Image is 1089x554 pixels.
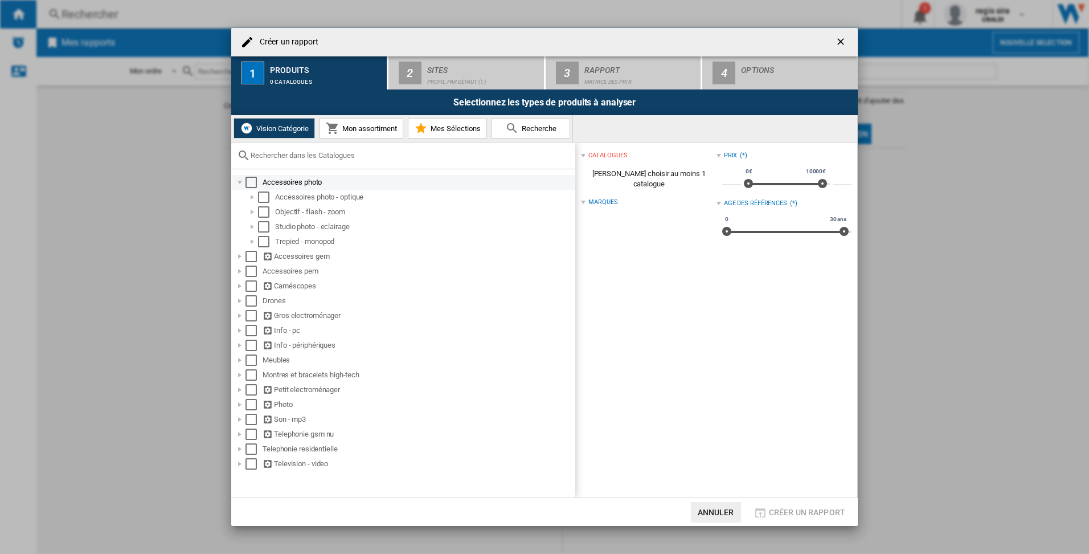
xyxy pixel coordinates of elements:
[581,163,716,195] span: [PERSON_NAME] choisir au moins 1 catalogue
[546,56,702,89] button: 3 Rapport Matrice des prix
[427,73,539,85] div: Profil par défaut (1)
[240,121,253,135] img: wiser-icon-white.png
[427,61,539,73] div: Sites
[251,151,570,160] input: Rechercher dans les Catalogues
[428,124,481,133] span: Mes Sélections
[339,124,397,133] span: Mon assortiment
[724,151,738,160] div: Prix
[584,73,697,85] div: Matrice des prix
[245,355,263,366] md-checkbox: Select
[258,221,275,233] md-checkbox: Select
[399,62,421,84] div: 2
[408,118,487,138] button: Mes Sélections
[769,508,845,517] span: Créer un rapport
[245,310,263,321] md-checkbox: Select
[723,215,730,224] span: 0
[245,340,263,351] md-checkbox: Select
[263,443,574,455] div: Telephonie residentielle
[254,36,319,48] h4: Créer un rapport
[263,399,574,410] div: Photo
[263,177,574,188] div: Accessoires photo
[245,177,263,188] md-checkbox: Select
[263,325,574,336] div: Info - pc
[245,384,263,396] md-checkbox: Select
[713,62,735,84] div: 4
[584,61,697,73] div: Rapport
[263,310,574,321] div: Gros electroménager
[519,124,556,133] span: Recherche
[270,73,382,85] div: 0 catalogues
[744,167,754,176] span: 0€
[263,355,574,366] div: Meubles
[724,199,787,208] div: Age des références
[270,61,382,73] div: Produits
[320,118,403,138] button: Mon assortiment
[231,89,858,115] div: Selectionnez les types de produits à analyser
[492,118,570,138] button: Recherche
[245,399,263,410] md-checkbox: Select
[275,221,574,233] div: Studio photo - eclairage
[275,206,574,218] div: Objectif - flash - zoom
[245,443,263,455] md-checkbox: Select
[263,458,574,470] div: Television - video
[388,56,545,89] button: 2 Sites Profil par défaut (1)
[245,414,263,425] md-checkbox: Select
[588,151,627,160] div: catalogues
[263,251,574,262] div: Accessoires gem
[245,266,263,277] md-checkbox: Select
[263,295,574,307] div: Drones
[275,192,574,203] div: Accessoires photo - optique
[245,325,263,336] md-checkbox: Select
[830,31,853,54] button: getI18NText('BUTTONS.CLOSE_DIALOG')
[263,384,574,396] div: Petit electroménager
[245,429,263,440] md-checkbox: Select
[263,280,574,292] div: Caméscopes
[258,236,275,247] md-checkbox: Select
[253,124,309,133] span: Vision Catégorie
[741,61,853,73] div: Options
[275,236,574,247] div: Trepied - monopod
[263,340,574,351] div: Info - périphériques
[241,62,264,84] div: 1
[231,56,388,89] button: 1 Produits 0 catalogues
[245,458,263,470] md-checkbox: Select
[556,62,579,84] div: 3
[245,280,263,292] md-checkbox: Select
[245,369,263,381] md-checkbox: Select
[835,36,849,50] ng-md-icon: getI18NText('BUTTONS.CLOSE_DIALOG')
[588,198,617,207] div: Marques
[702,56,858,89] button: 4 Options
[828,215,848,224] span: 30 ans
[804,167,828,176] span: 10000€
[691,502,741,523] button: Annuler
[750,502,849,523] button: Créer un rapport
[258,192,275,203] md-checkbox: Select
[263,414,574,425] div: Son - mp3
[263,429,574,440] div: Telephonie gsm nu
[263,369,574,381] div: Montres et bracelets high-tech
[263,266,574,277] div: Accessoires pem
[258,206,275,218] md-checkbox: Select
[245,295,263,307] md-checkbox: Select
[234,118,315,138] button: Vision Catégorie
[245,251,263,262] md-checkbox: Select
